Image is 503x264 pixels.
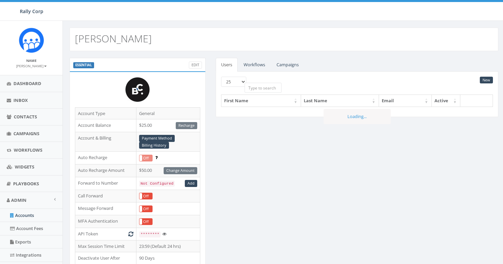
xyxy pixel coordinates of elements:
[75,164,136,177] td: Auto Recharge Amount
[14,147,42,153] span: Workflows
[20,8,43,14] span: Rally Corp
[125,77,150,102] img: bobbinconsulting.jpeg
[185,180,197,187] a: Add
[139,193,152,199] label: Off
[75,215,136,228] td: MFA Authentication
[136,164,200,177] td: $50.00
[75,177,136,190] td: Forward to Number
[19,28,44,53] img: Icon_1.png
[26,58,37,63] small: Name
[271,58,304,72] a: Campaigns
[379,95,432,107] th: Email
[136,107,200,119] td: General
[75,190,136,202] td: Call Forward
[128,232,133,236] i: Generate New Token
[13,80,41,86] span: Dashboard
[139,142,169,149] a: Billing History
[75,132,136,152] td: Account & Billing
[75,228,136,240] td: API Token
[139,205,153,213] div: OnOff
[136,119,200,132] td: $25.00
[139,155,152,161] label: Off
[324,109,391,124] div: Loading...
[139,206,152,212] label: Off
[75,240,136,252] td: Max Session Time Limit
[16,63,47,69] a: [PERSON_NAME]
[75,152,136,164] td: Auto Recharge
[221,95,301,107] th: First Name
[15,164,34,170] span: Widgets
[75,202,136,215] td: Message Forward
[139,155,153,162] div: OnOff
[136,240,200,252] td: 23:59 (Default 24 hrs)
[11,197,27,203] span: Admin
[139,193,153,200] div: OnOff
[14,114,37,120] span: Contacts
[13,181,39,187] span: Playbooks
[75,33,152,44] h2: [PERSON_NAME]
[155,154,158,160] span: Enable to prevent campaign failure.
[245,83,282,93] input: Type to search
[189,62,202,69] a: Edit
[139,135,175,142] a: Payment Method
[13,97,28,103] span: Inbox
[139,218,153,225] div: OnOff
[301,95,379,107] th: Last Name
[16,64,47,68] small: [PERSON_NAME]
[75,119,136,132] td: Account Balance
[75,107,136,119] td: Account Type
[139,219,152,225] label: Off
[73,62,94,68] label: ESSENTIAL
[432,95,460,107] th: Active
[238,58,270,72] a: Workflows
[480,77,493,84] a: New
[216,58,238,72] a: Users
[139,181,175,187] code: Not Configured
[13,130,39,137] span: Campaigns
